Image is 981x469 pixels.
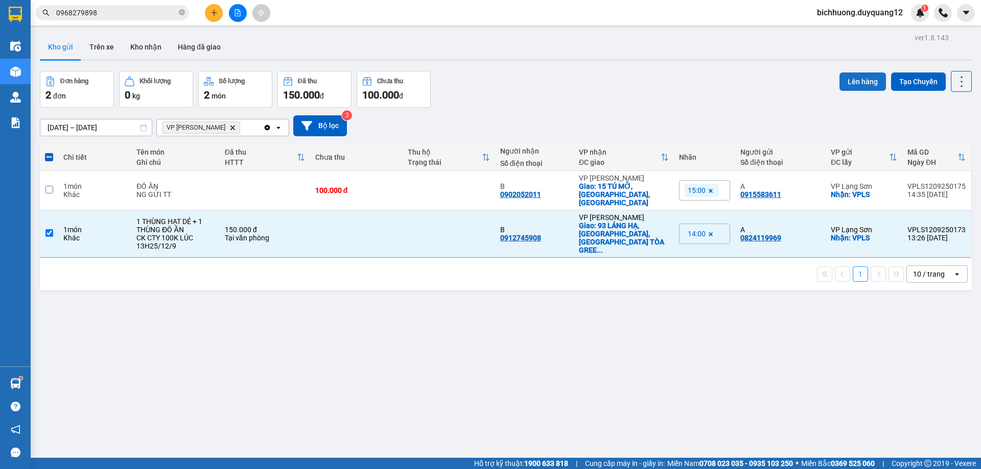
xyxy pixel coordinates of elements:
svg: Delete [229,125,236,131]
strong: 1900 633 818 [524,459,568,467]
input: Selected VP Minh Khai. [242,122,243,133]
div: ver 1.8.143 [915,32,949,43]
button: caret-down [957,4,975,22]
svg: open [953,270,961,278]
div: Giao: 93 LÁNG HẠ,ĐỐNG ĐA,HÀ NỘI TÒA GREE DAIMOL [579,221,669,254]
div: 0824119969 [740,234,781,242]
button: Khối lượng0kg [119,71,193,108]
div: Chi tiết [63,153,126,161]
span: Cung cấp máy in - giấy in: [585,458,665,469]
button: Hàng đã giao [170,35,229,59]
div: Mã GD [907,148,957,156]
div: 13:26 [DATE] [907,234,966,242]
span: ⚪️ [796,461,799,465]
span: close-circle [179,8,185,18]
span: ... [597,246,603,254]
sup: 1 [921,5,928,12]
div: ĐC giao [579,158,661,166]
th: Toggle SortBy [574,144,674,171]
div: Khác [63,234,126,242]
input: Tìm tên, số ĐT hoặc mã đơn [56,7,177,18]
span: kg [132,92,140,100]
div: Khác [63,190,126,199]
div: A [740,182,821,190]
div: VP [PERSON_NAME] [579,174,669,182]
div: Đã thu [298,78,317,85]
span: caret-down [962,8,971,17]
button: 1 [853,266,868,282]
span: VP Minh Khai [167,124,225,132]
th: Toggle SortBy [902,144,971,171]
div: Số điện thoại [500,159,569,167]
span: file-add [234,9,241,16]
button: Đơn hàng2đơn [40,71,114,108]
div: Số lượng [219,78,245,85]
strong: 0369 525 060 [831,459,875,467]
div: Thu hộ [408,148,482,156]
span: 1 [923,5,926,12]
div: Nhận: VPLS [831,190,897,199]
svg: open [274,124,283,132]
div: B [500,226,569,234]
div: VP Lạng Sơn [831,182,897,190]
button: aim [252,4,270,22]
div: VPLS1209250175 [907,182,966,190]
div: 1 món [63,182,126,190]
div: Người gửi [740,148,821,156]
span: đ [399,92,403,100]
span: 150.000 [283,89,320,101]
img: warehouse-icon [10,92,21,103]
div: NG GỬI TT [136,190,214,199]
div: VPLS1209250173 [907,226,966,234]
div: Giao: 15 TÚ MỠ,CẦU GIẤY,HÀ NỘI [579,182,669,207]
div: Đơn hàng [60,78,88,85]
img: phone-icon [939,8,948,17]
div: 0915583611 [740,190,781,199]
input: Select a date range. [40,119,152,136]
div: HTTT [225,158,297,166]
div: VP nhận [579,148,661,156]
img: warehouse-icon [10,378,21,389]
sup: 3 [342,110,352,120]
span: VP Minh Khai, close by backspace [162,121,240,134]
div: VP [PERSON_NAME] [579,213,669,221]
th: Toggle SortBy [826,144,902,171]
span: món [212,92,226,100]
div: Khối lượng [139,78,171,85]
div: Tên món [136,148,214,156]
svg: Clear all [263,124,271,132]
div: Ngày ĐH [907,158,957,166]
span: 2 [45,89,51,101]
span: 15:00 [688,186,706,195]
span: | [882,458,884,469]
div: Tại văn phòng [225,234,305,242]
th: Toggle SortBy [403,144,495,171]
span: plus [211,9,218,16]
div: Số điện thoại [740,158,821,166]
span: | [576,458,577,469]
div: 14:35 [DATE] [907,190,966,199]
div: Đã thu [225,148,297,156]
button: Kho gửi [40,35,81,59]
span: notification [11,425,20,434]
div: 0902052011 [500,190,541,199]
button: plus [205,4,223,22]
span: Hỗ trợ kỹ thuật: [474,458,568,469]
span: Miền Bắc [801,458,875,469]
div: ĐC lấy [831,158,889,166]
div: Người nhận [500,147,569,155]
span: message [11,448,20,457]
span: 2 [204,89,209,101]
div: CK CTY 100K LÚC 13H25/12/9 [136,234,214,250]
span: search [42,9,50,16]
div: B [500,182,569,190]
div: ĐỒ ĂN [136,182,214,190]
button: Bộ lọc [293,115,347,136]
div: A [740,226,821,234]
div: Chưa thu [377,78,403,85]
span: đơn [53,92,66,100]
div: Ghi chú [136,158,214,166]
img: logo-vxr [9,7,22,22]
img: warehouse-icon [10,66,21,77]
button: Lên hàng [839,72,886,91]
